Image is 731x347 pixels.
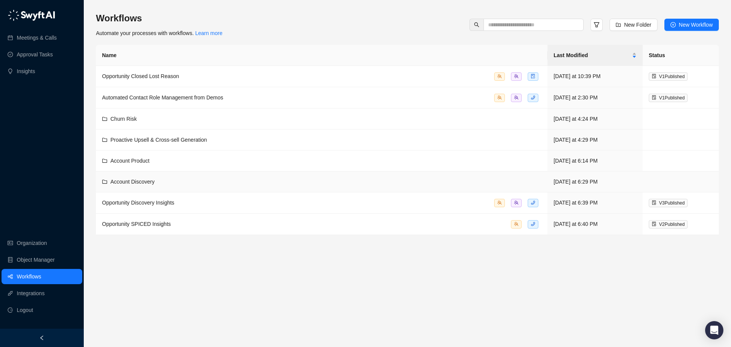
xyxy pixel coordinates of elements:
span: team [497,74,502,78]
span: logout [8,307,13,313]
span: phone [531,95,535,100]
span: Last Modified [554,51,630,59]
button: New Folder [610,19,658,31]
span: Automate your processes with workflows. [96,30,222,36]
a: Learn more [195,30,223,36]
span: team [497,200,502,205]
span: filter [594,22,600,28]
a: Insights [17,64,35,79]
a: Integrations [17,286,45,301]
span: V 1 Published [659,95,685,101]
span: team [497,95,502,100]
h3: Workflows [96,12,222,24]
span: Account Product [110,158,150,164]
img: logo-05li4sbe.png [8,10,55,21]
span: Churn Risk [110,116,137,122]
th: Status [643,45,719,66]
span: file-sync [531,74,535,78]
span: left [39,335,45,341]
span: New Folder [624,21,651,29]
td: [DATE] at 6:39 PM [547,192,643,214]
div: Open Intercom Messenger [705,321,723,339]
a: Workflows [17,269,41,284]
button: New Workflow [664,19,719,31]
span: search [474,22,479,27]
span: Automated Contact Role Management from Demos [102,94,223,101]
span: folder-add [616,22,621,27]
span: file-done [652,74,656,78]
span: phone [531,222,535,226]
span: plus-circle [670,22,676,27]
span: Opportunity Closed Lost Reason [102,73,179,79]
td: [DATE] at 2:30 PM [547,87,643,109]
th: Name [96,45,547,66]
td: [DATE] at 4:24 PM [547,109,643,130]
span: folder [102,116,107,122]
span: V 1 Published [659,74,685,79]
span: folder [102,158,107,163]
span: Opportunity SPICED Insights [102,221,171,227]
span: Logout [17,302,33,318]
span: team [514,222,519,226]
span: team [514,74,519,78]
a: Approval Tasks [17,47,53,62]
span: file-done [652,95,656,100]
span: Account Discovery [110,179,155,185]
span: V 2 Published [659,222,685,227]
span: phone [531,200,535,205]
a: Object Manager [17,252,55,267]
td: [DATE] at 10:39 PM [547,66,643,87]
a: Organization [17,235,47,251]
span: file-done [652,222,656,226]
span: folder [102,137,107,142]
span: Opportunity Discovery Insights [102,200,174,206]
span: Proactive Upsell & Cross-sell Generation [110,137,207,143]
td: [DATE] at 4:29 PM [547,130,643,150]
span: V 3 Published [659,200,685,206]
span: team [514,95,519,100]
span: folder [102,179,107,184]
td: [DATE] at 6:40 PM [547,214,643,235]
span: New Workflow [679,21,713,29]
span: file-done [652,200,656,205]
td: [DATE] at 6:14 PM [547,150,643,171]
span: team [514,200,519,205]
a: Meetings & Calls [17,30,57,45]
td: [DATE] at 6:29 PM [547,171,643,192]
